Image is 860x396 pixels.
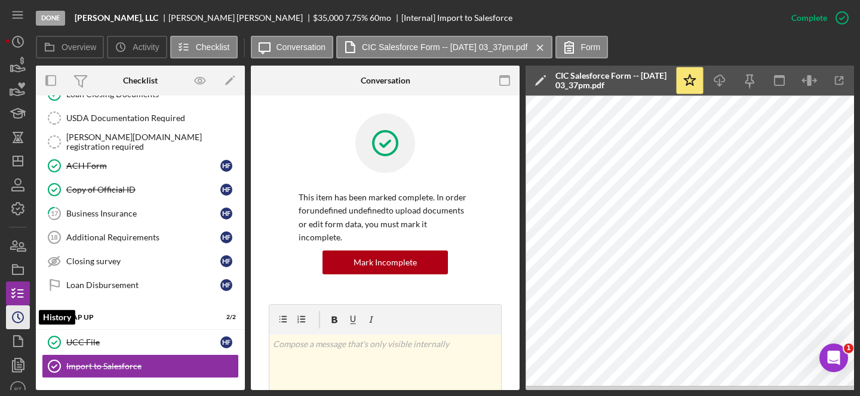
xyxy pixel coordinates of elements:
a: [PERSON_NAME][DOMAIN_NAME] registration required [42,130,239,154]
label: Overview [62,42,96,52]
label: Activity [133,42,159,52]
div: H F [220,255,232,267]
div: [Internal] Import to Salesforce [401,13,512,23]
iframe: Intercom live chat [819,344,848,372]
button: Activity [107,36,167,58]
button: Complete [779,6,854,30]
div: Checklist [123,76,158,85]
div: Business Insurance [66,209,220,218]
div: Closing survey [66,256,220,266]
label: Form [581,42,601,52]
a: Loan DisbursementHF [42,273,239,297]
a: USDA Documentation Required [42,106,239,130]
a: 17Business InsuranceHF [42,202,239,225]
div: $35,000 [313,13,343,23]
button: CIC Salesforce Form -- [DATE] 03_37pm.pdf [336,36,552,58]
div: Import to Salesforce [66,361,238,371]
div: 7.75 % [345,13,368,23]
div: Additional Requirements [66,233,220,242]
label: CIC Salesforce Form -- [DATE] 03_37pm.pdf [362,42,528,52]
div: Done [36,11,65,26]
div: Conversation [361,76,410,85]
div: H F [220,184,232,196]
div: Mark Incomplete [354,250,417,274]
div: WRAP UP [60,314,206,321]
text: PT [14,386,21,392]
div: Copy of Official ID [66,185,220,194]
div: H F [220,279,232,291]
div: [PERSON_NAME] [PERSON_NAME] [168,13,313,23]
a: ACH FormHF [42,154,239,178]
div: H F [220,208,232,219]
div: Loan Disbursement [66,280,220,290]
span: 1 [844,344,853,353]
div: ACH Form [66,161,220,171]
div: H F [220,160,232,172]
div: 2 / 2 [214,314,236,321]
div: H F [220,231,232,243]
button: Checklist [170,36,238,58]
div: 60 mo [370,13,391,23]
div: [PERSON_NAME][DOMAIN_NAME] registration required [66,132,238,151]
div: CIC Salesforce Form -- [DATE] 03_37pm.pdf [555,71,669,90]
div: USDA Documentation Required [66,113,238,123]
a: Copy of Official IDHF [42,178,239,202]
button: Mark Incomplete [322,250,448,274]
button: Overview [36,36,104,58]
a: UCC FileHF [42,330,239,354]
a: Closing surveyHF [42,249,239,273]
p: This item has been marked complete. In order for undefined undefined to upload documents or edit ... [299,191,472,245]
button: Conversation [251,36,334,58]
div: H F [220,336,232,348]
label: Conversation [277,42,326,52]
tspan: 17 [51,209,59,217]
label: Checklist [196,42,230,52]
div: Complete [791,6,827,30]
button: Form [555,36,609,58]
b: [PERSON_NAME], LLC [75,13,158,23]
div: UCC File [66,338,220,347]
tspan: 18 [50,234,57,241]
a: 18Additional RequirementsHF [42,225,239,249]
a: Import to Salesforce [42,354,239,378]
